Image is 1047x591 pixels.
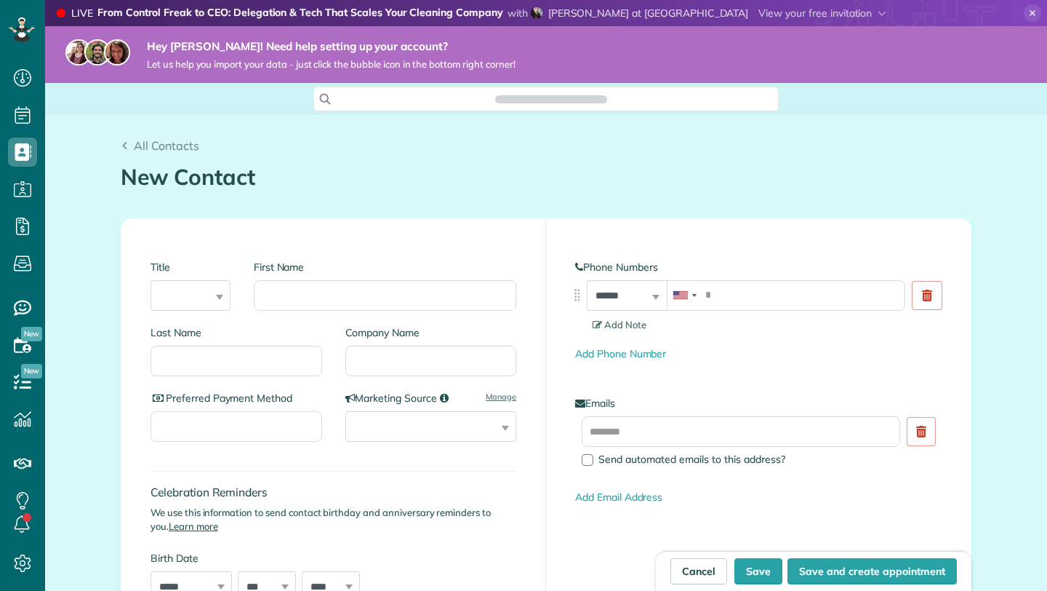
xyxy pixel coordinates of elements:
label: Company Name [345,325,517,340]
span: New [21,327,42,341]
a: Learn more [169,520,218,532]
label: Title [151,260,230,274]
label: First Name [254,260,516,274]
img: shania-gladwell-6797a017bd7bf123f9365e7c430506f42b0a3696308763b8e5c002cb2b4c4d73.jpg [531,7,542,19]
span: Add Note [593,319,646,330]
label: Marketing Source [345,391,517,405]
img: michelle-19f622bdf1676172e81f8f8fba1fb50e276960ebfe0243fe18214015130c80e4.jpg [104,39,130,66]
a: All Contacts [121,137,199,154]
img: maria-72a9807cf96188c08ef61303f053569d2e2a8a1cde33d635c8a3ac13582a053d.jpg [65,39,92,66]
button: Save and create appointment [787,558,957,584]
h1: New Contact [121,165,971,189]
span: with [508,7,528,20]
img: drag_indicator-119b368615184ecde3eda3c64c821f6cf29d3e2b97b89ee44bc31753036683e5.png [569,287,585,303]
strong: Hey [PERSON_NAME]! Need help setting up your account? [147,39,516,54]
label: Emails [575,396,942,410]
span: All Contacts [134,138,199,153]
a: Cancel [670,558,727,584]
img: jorge-587dff0eeaa6aab1f244e6dc62b8924c3b6ad411094392a53c71c6c4a576187d.jpg [84,39,111,66]
p: We use this information to send contact birthday and anniversary reminders to you. [151,506,516,534]
span: New [21,364,42,378]
label: Birth Date [151,551,394,566]
strong: From Control Freak to CEO: Delegation & Tech That Scales Your Cleaning Company [97,6,503,21]
label: Phone Numbers [575,260,942,274]
label: Last Name [151,325,322,340]
h4: Celebration Reminders [151,486,516,499]
span: Search ZenMaid… [510,92,592,106]
label: Preferred Payment Method [151,391,322,405]
a: Add Email Address [575,491,662,504]
a: Add Phone Number [575,347,666,360]
span: Let us help you import your data - just click the bubble icon in the bottom right corner! [147,58,516,71]
button: Save [734,558,782,584]
div: United States: +1 [667,281,701,310]
span: [PERSON_NAME] at [GEOGRAPHIC_DATA] [548,7,749,20]
a: Manage [486,391,516,402]
span: Send automated emails to this address? [598,453,785,466]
